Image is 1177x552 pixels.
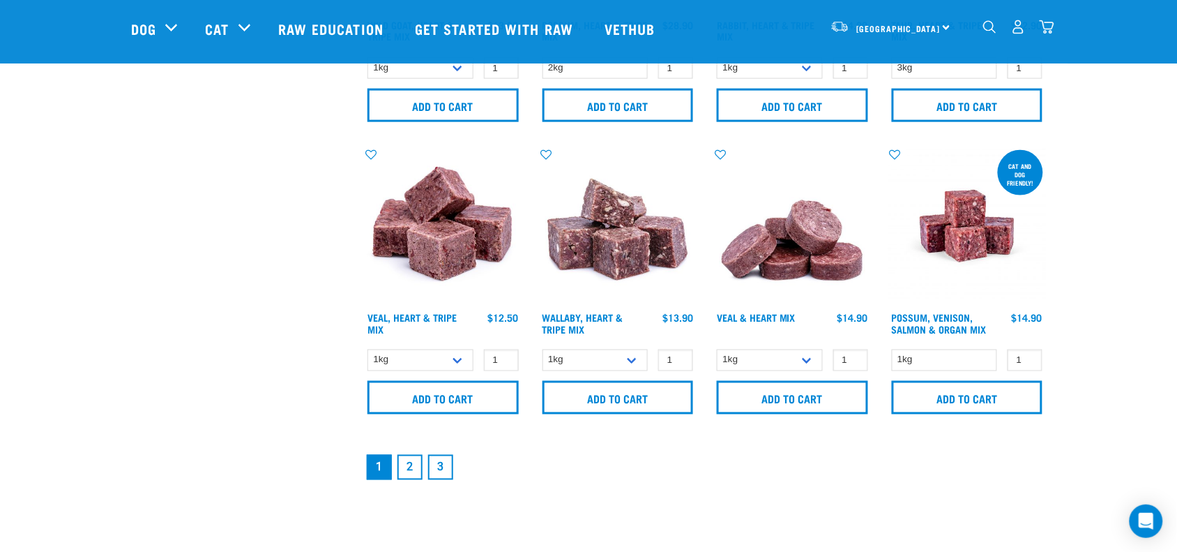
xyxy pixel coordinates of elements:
[1008,57,1042,79] input: 1
[717,381,868,415] input: Add to cart
[892,381,1043,415] input: Add to cart
[401,1,591,57] a: Get started with Raw
[1008,350,1042,371] input: 1
[998,156,1043,193] div: cat and dog friendly!
[364,147,522,306] img: Cubes
[1040,20,1054,34] img: home-icon@2x.png
[717,89,868,122] input: Add to cart
[542,89,694,122] input: Add to cart
[264,1,401,57] a: Raw Education
[542,315,623,331] a: Wallaby, Heart & Tripe Mix
[658,57,693,79] input: 1
[364,452,1046,483] nav: pagination
[1011,20,1026,34] img: user.png
[484,57,519,79] input: 1
[833,57,868,79] input: 1
[367,89,519,122] input: Add to cart
[888,147,1047,306] img: Possum Venison Salmon Organ 1626
[542,381,694,415] input: Add to cart
[488,312,519,323] div: $12.50
[205,18,229,39] a: Cat
[892,315,987,331] a: Possum, Venison, Salmon & Organ Mix
[428,455,453,480] a: Goto page 3
[658,350,693,371] input: 1
[662,312,693,323] div: $13.90
[591,1,673,57] a: Vethub
[367,381,519,415] input: Add to cart
[837,312,868,323] div: $14.90
[1130,505,1163,538] div: Open Intercom Messenger
[983,20,996,33] img: home-icon-1@2x.png
[892,89,1043,122] input: Add to cart
[713,147,872,306] img: 1152 Veal Heart Medallions 01
[830,20,849,33] img: van-moving.png
[397,455,423,480] a: Goto page 2
[367,455,392,480] a: Page 1
[484,350,519,371] input: 1
[856,26,941,31] span: [GEOGRAPHIC_DATA]
[131,18,156,39] a: Dog
[717,315,796,320] a: Veal & Heart Mix
[539,147,697,306] img: 1174 Wallaby Heart Tripe Mix 01
[833,350,868,371] input: 1
[367,315,457,331] a: Veal, Heart & Tripe Mix
[1012,312,1042,323] div: $14.90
